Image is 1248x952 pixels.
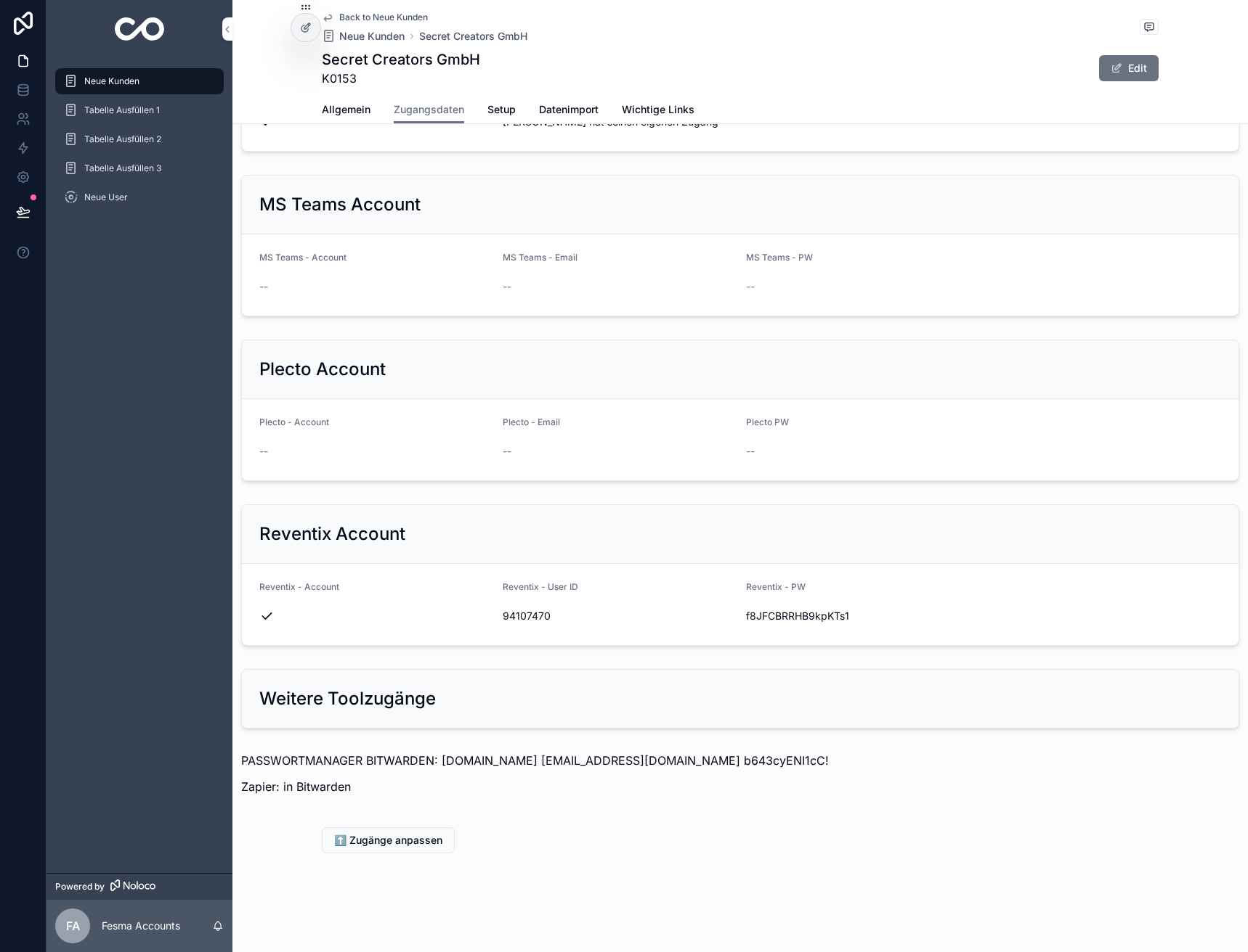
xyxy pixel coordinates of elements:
p: Zapier: in Bitwarden [241,778,1239,795]
span: Plecto - Email [503,416,560,427]
a: Zugangsdaten [394,97,464,124]
h2: Plecto Account [259,358,386,381]
a: Powered by [46,873,232,900]
a: Back to Neue Kunden [322,12,428,23]
h2: Reventix Account [259,522,405,546]
span: Neue Kunden [84,75,139,87]
span: Plecto - Account [259,416,329,427]
span: Allgemein [322,102,370,117]
span: f8JFCBRRHB9kpKTs1 [746,609,978,623]
span: 94107470 [503,609,734,623]
span: FA [66,917,80,935]
span: Plecto PW [746,416,789,427]
a: Setup [487,97,516,126]
span: Reventix - User ID [503,581,578,592]
h2: MS Teams Account [259,193,421,216]
a: Neue Kunden [322,29,405,44]
span: Wichtige Links [622,102,694,117]
span: Tabelle Ausfüllen 3 [84,163,161,174]
a: Secret Creators GmbH [419,29,527,44]
span: Setup [487,102,516,117]
span: -- [259,444,268,459]
p: Fesma Accounts [102,919,180,933]
a: Tabelle Ausfüllen 2 [55,126,224,152]
button: ⬆️ Zugänge anpassen [322,827,455,853]
a: Wichtige Links [622,97,694,126]
span: Powered by [55,881,105,892]
span: MS Teams - PW [746,252,813,263]
h2: Weitere Toolzugänge [259,687,436,710]
span: Reventix - PW [746,581,806,592]
span: K0153 [322,70,480,87]
span: -- [746,444,755,459]
span: Back to Neue Kunden [339,12,428,23]
a: Tabelle Ausfüllen 1 [55,97,224,123]
span: MS Teams - Account [259,252,347,263]
p: PASSWORTMANAGER BITWARDEN: [DOMAIN_NAME] [EMAIL_ADDRESS][DOMAIN_NAME] b643cyENI1cC! [241,752,1239,769]
span: Reventix - Account [259,581,339,592]
span: -- [503,279,511,294]
a: Datenimport [539,97,599,126]
span: Datenimport [539,102,599,117]
button: Edit [1099,55,1159,81]
img: App logo [115,17,165,41]
a: Allgemein [322,97,370,126]
span: Tabelle Ausfüllen 1 [84,104,160,116]
span: -- [746,279,755,294]
span: Zugangsdaten [394,102,464,117]
a: Neue Kunden [55,68,224,94]
span: -- [259,279,268,294]
span: ⬆️ Zugänge anpassen [334,833,442,848]
span: Tabelle Ausfüllen 2 [84,134,161,145]
a: Tabelle Ausfüllen 3 [55,155,224,181]
div: scrollable content [46,58,232,229]
h1: Secret Creators GmbH [322,49,480,70]
span: Neue Kunden [339,29,405,44]
span: -- [503,444,511,459]
span: MS Teams - Email [503,252,578,263]
a: Neue User [55,184,224,210]
span: Neue User [84,192,128,203]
